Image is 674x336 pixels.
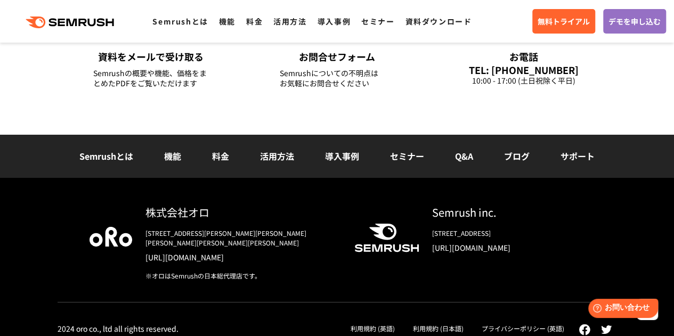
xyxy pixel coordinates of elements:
[579,324,590,335] img: facebook
[325,150,359,162] a: 導入事例
[361,16,394,27] a: セミナー
[212,150,229,162] a: 料金
[405,16,472,27] a: 資料ダウンロード
[390,150,424,162] a: セミナー
[455,150,473,162] a: Q&A
[482,324,564,333] a: プライバシーポリシー (英語)
[504,150,530,162] a: ブログ
[603,9,666,34] a: デモを申し込む
[219,16,236,27] a: 機能
[432,228,585,238] div: [STREET_ADDRESS]
[351,324,395,333] a: 利用規約 (英語)
[579,294,662,324] iframe: Help widget launcher
[280,68,395,88] div: Semrushについての不明点は お気軽にお問合せください
[93,50,208,63] div: 資料をメールで受け取る
[601,325,612,334] img: twitter
[58,324,178,333] div: 2024 oro co., ltd all rights reserved.
[466,50,581,63] div: お電話
[413,324,464,333] a: 利用規約 (日本語)
[145,252,337,263] a: [URL][DOMAIN_NAME]
[145,271,337,281] div: ※オロはSemrushの日本総代理店です。
[273,16,306,27] a: 活用方法
[79,150,133,162] a: Semrushとは
[466,76,581,86] div: 10:00 - 17:00 (土日祝除く平日)
[260,150,294,162] a: 活用方法
[164,150,181,162] a: 機能
[152,16,208,27] a: Semrushとは
[318,16,351,27] a: 導入事例
[608,15,661,27] span: デモを申し込む
[538,15,590,27] span: 無料トライアル
[90,227,132,246] img: oro company
[246,16,263,27] a: 料金
[145,228,337,248] div: [STREET_ADDRESS][PERSON_NAME][PERSON_NAME][PERSON_NAME][PERSON_NAME][PERSON_NAME]
[432,242,585,253] a: [URL][DOMAIN_NAME]
[280,50,395,63] div: お問合せフォーム
[93,68,208,88] div: Semrushの概要や機能、価格をまとめたPDFをご覧いただけます
[466,64,581,76] div: TEL: [PHONE_NUMBER]
[561,150,595,162] a: サポート
[145,204,337,220] div: 株式会社オロ
[532,9,595,34] a: 無料トライアル
[432,204,585,220] div: Semrush inc.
